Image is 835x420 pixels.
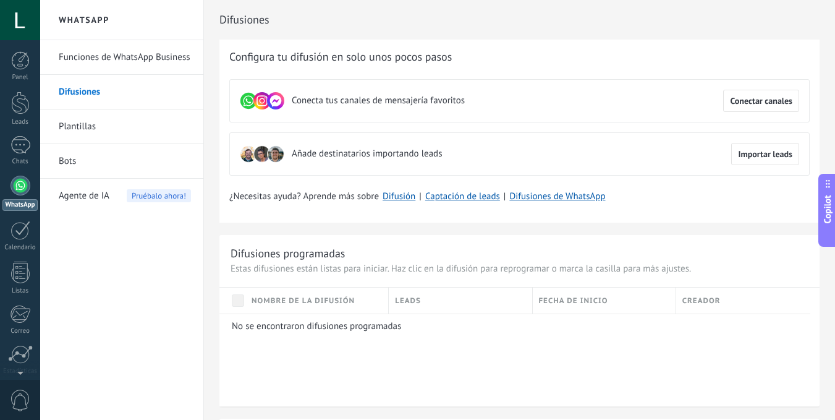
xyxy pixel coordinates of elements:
span: Pruébalo ahora! [127,189,191,202]
span: Creador [682,295,721,307]
li: Agente de IA [40,179,203,213]
a: Difusión [383,191,415,202]
div: Panel [2,74,38,82]
span: Añade destinatarios importando leads [292,148,442,160]
a: Difusiones [59,75,191,109]
span: Importar leads [738,150,792,158]
a: Agente de IAPruébalo ahora! [59,179,191,213]
span: Conecta tus canales de mensajería favoritos [292,95,465,107]
li: Difusiones [40,75,203,109]
div: Leads [2,118,38,126]
span: Conectar canales [730,96,792,105]
p: Estas difusiones están listas para iniciar. Haz clic en la difusión para reprogramar o marca la c... [231,263,808,275]
div: Correo [2,327,38,335]
button: Importar leads [731,143,799,165]
a: Plantillas [59,109,191,144]
span: Copilot [821,195,834,223]
img: leadIcon [267,145,284,163]
span: Agente de IA [59,179,109,213]
div: | | [229,191,810,203]
div: Listas [2,287,38,295]
div: Calendario [2,244,38,252]
span: Fecha de inicio [539,295,608,307]
p: No se encontraron difusiones programadas [232,320,802,332]
a: Captación de leads [425,191,500,202]
h2: Difusiones [219,7,820,32]
li: Plantillas [40,109,203,144]
div: Difusiones programadas [231,246,345,260]
div: WhatsApp [2,199,38,211]
span: ¿Necesitas ayuda? Aprende más sobre [229,191,379,203]
a: Funciones de WhatsApp Business [59,40,191,75]
li: Bots [40,144,203,179]
img: leadIcon [240,145,257,163]
a: Bots [59,144,191,179]
span: Leads [395,295,421,307]
span: Configura tu difusión en solo unos pocos pasos [229,49,452,64]
div: Chats [2,158,38,166]
button: Conectar canales [723,90,799,112]
li: Funciones de WhatsApp Business [40,40,203,75]
img: leadIcon [253,145,271,163]
a: Difusiones de WhatsApp [509,191,605,202]
span: Nombre de la difusión [252,295,355,307]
